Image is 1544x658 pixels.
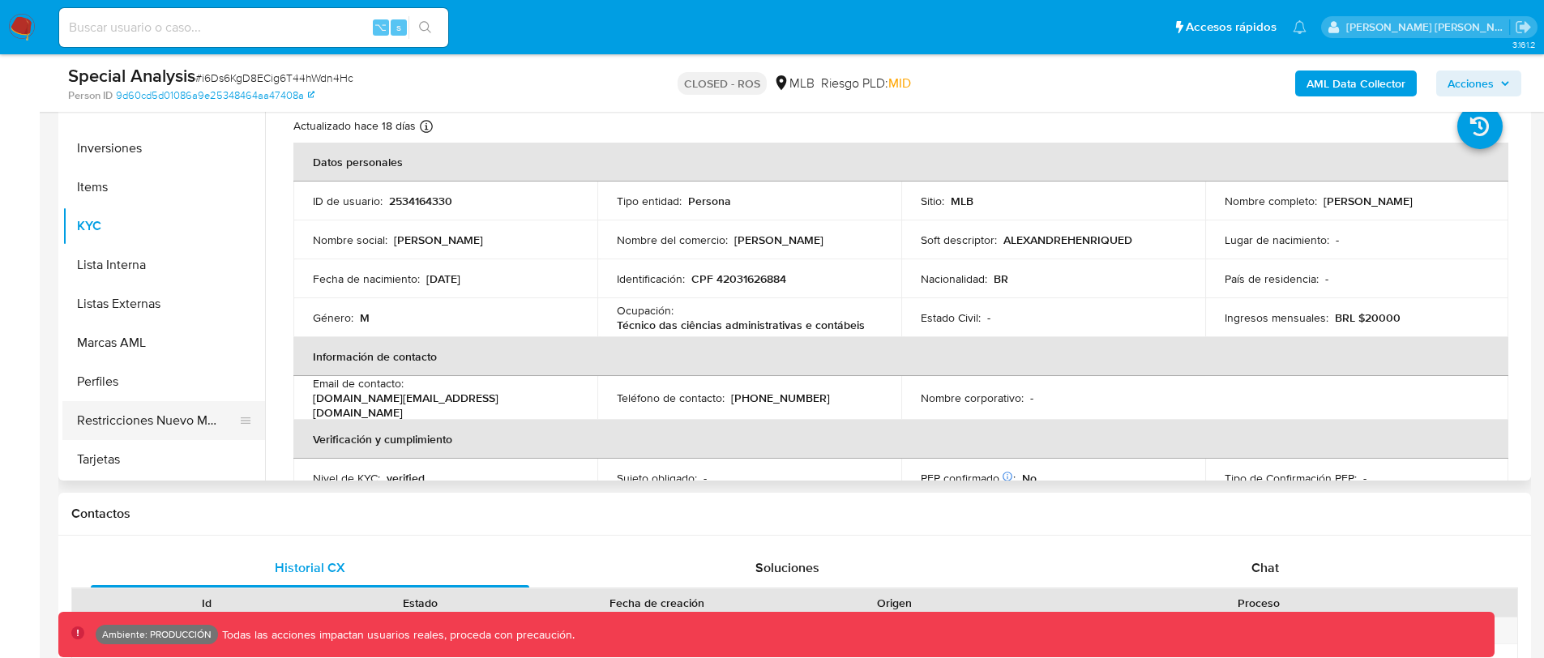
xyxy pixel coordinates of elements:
[313,310,353,325] p: Género :
[116,88,314,103] a: 9d60cd5d01086a9e25348464aa47408a
[1022,471,1037,485] p: No
[293,337,1508,376] th: Información de contacto
[360,310,370,325] p: M
[62,440,265,479] button: Tarjetas
[62,168,265,207] button: Items
[374,19,387,35] span: ⌥
[951,194,973,208] p: MLB
[59,17,448,38] input: Buscar usuario o caso...
[617,194,682,208] p: Tipo entidad :
[921,271,987,286] p: Nacionalidad :
[821,75,911,92] span: Riesgo PLD:
[313,376,404,391] p: Email de contacto :
[1225,310,1328,325] p: Ingresos mensuales :
[617,318,865,332] p: Técnico das ciências administrativas e contábeis
[394,233,483,247] p: [PERSON_NAME]
[68,62,195,88] b: Special Analysis
[1336,233,1339,247] p: -
[1307,70,1405,96] b: AML Data Collector
[987,310,990,325] p: -
[62,323,265,362] button: Marcas AML
[313,471,380,485] p: Nivel de KYC :
[112,595,302,611] div: Id
[1225,194,1317,208] p: Nombre completo :
[389,194,452,208] p: 2534164330
[921,233,997,247] p: Soft descriptor :
[275,558,345,577] span: Historial CX
[1295,70,1417,96] button: AML Data Collector
[755,558,819,577] span: Soluciones
[617,391,725,405] p: Teléfono de contacto :
[62,284,265,323] button: Listas Externas
[1324,194,1413,208] p: [PERSON_NAME]
[688,194,731,208] p: Persona
[293,118,416,134] p: Actualizado hace 18 días
[1293,20,1307,34] a: Notificaciones
[62,362,265,401] button: Perfiles
[313,233,387,247] p: Nombre social :
[1512,38,1536,51] span: 3.161.2
[1325,271,1328,286] p: -
[325,595,515,611] div: Estado
[921,471,1016,485] p: PEP confirmado :
[68,88,113,103] b: Person ID
[1225,271,1319,286] p: País de residencia :
[617,303,674,318] p: Ocupación :
[387,471,425,485] p: verified
[773,75,815,92] div: MLB
[71,506,1518,522] h1: Contactos
[62,401,252,440] button: Restricciones Nuevo Mundo
[1346,19,1510,35] p: omar.guzman@mercadolibre.com.co
[994,271,1008,286] p: BR
[62,207,265,246] button: KYC
[408,16,442,39] button: search-icon
[921,194,944,208] p: Sitio :
[617,271,685,286] p: Identificación :
[426,271,460,286] p: [DATE]
[731,391,830,405] p: [PHONE_NUMBER]
[1225,233,1329,247] p: Lugar de nacimiento :
[1225,471,1357,485] p: Tipo de Confirmación PEP :
[1436,70,1521,96] button: Acciones
[1186,19,1277,36] span: Accesos rápidos
[313,194,383,208] p: ID de usuario :
[921,391,1024,405] p: Nombre corporativo :
[1515,19,1532,36] a: Salir
[293,420,1508,459] th: Verificación y cumplimiento
[62,246,265,284] button: Lista Interna
[678,72,767,95] p: CLOSED - ROS
[921,310,981,325] p: Estado Civil :
[538,595,776,611] div: Fecha de creación
[313,391,571,420] p: [DOMAIN_NAME][EMAIL_ADDRESS][DOMAIN_NAME]
[1363,471,1367,485] p: -
[293,143,1508,182] th: Datos personales
[734,233,823,247] p: [PERSON_NAME]
[691,271,786,286] p: CPF 42031626884
[1251,558,1279,577] span: Chat
[62,129,265,168] button: Inversiones
[704,471,707,485] p: -
[1003,233,1132,247] p: ALEXANDREHENRIQUED
[1448,70,1494,96] span: Acciones
[1335,310,1401,325] p: BRL $20000
[1030,391,1033,405] p: -
[396,19,401,35] span: s
[617,233,728,247] p: Nombre del comercio :
[218,627,575,643] p: Todas las acciones impactan usuarios reales, proceda con precaución.
[313,271,420,286] p: Fecha de nacimiento :
[1012,595,1506,611] div: Proceso
[195,70,353,86] span: # i6Ds6KgD8ECig6T44hWdn4Hc
[102,631,212,638] p: Ambiente: PRODUCCIÓN
[617,471,697,485] p: Sujeto obligado :
[799,595,990,611] div: Origen
[888,74,911,92] span: MID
